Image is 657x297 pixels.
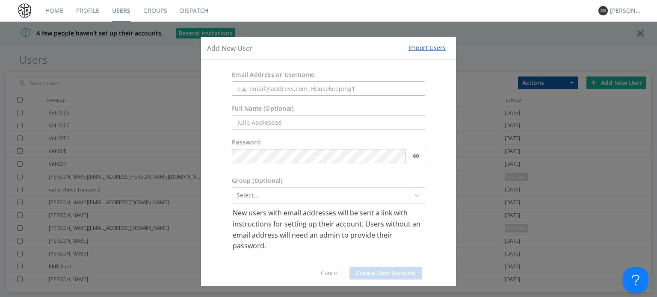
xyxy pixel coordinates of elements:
input: e.g. email@address.com, Housekeeping1 [232,81,425,96]
input: Julie Appleseed [232,115,425,129]
img: 373638.png [598,6,608,15]
a: Cancel [321,269,339,277]
img: 0b72d42dfa8a407a8643a71bb54b2e48 [17,3,33,18]
p: New users with email addresses will be sent a link with instructions for setting up their account... [233,208,424,251]
button: Create User Account [349,267,422,279]
label: Password [232,138,261,147]
div: Import Users [408,44,446,52]
label: Full Name (Optional) [232,104,293,113]
h4: Add New User [207,44,253,53]
label: Group (Optional) [232,176,282,185]
label: Email Address or Username [232,71,314,79]
div: [PERSON_NAME] [610,6,642,15]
